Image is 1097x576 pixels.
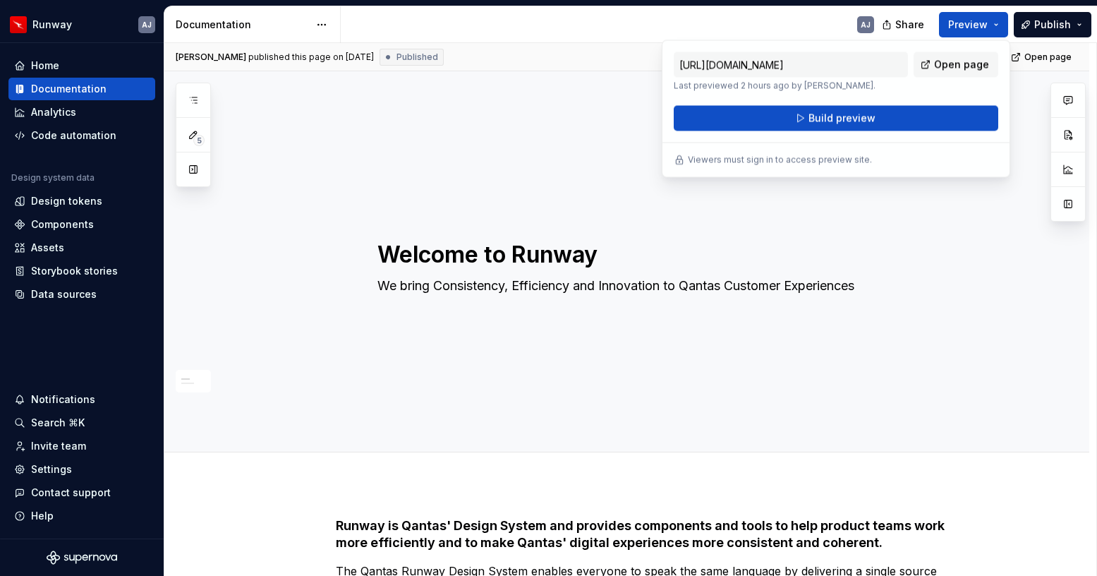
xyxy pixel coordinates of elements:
[11,172,95,184] div: Design system data
[8,236,155,259] a: Assets
[8,458,155,481] a: Settings
[31,287,97,301] div: Data sources
[31,416,85,430] div: Search ⌘K
[1034,18,1071,32] span: Publish
[8,124,155,147] a: Code automation
[31,486,111,500] div: Contact support
[8,412,155,434] button: Search ⌘K
[336,517,952,551] h4: Runway is Qantas' Design System and provides components and tools to help product teams work more...
[948,18,988,32] span: Preview
[31,462,72,476] div: Settings
[47,551,117,565] svg: Supernova Logo
[10,16,27,33] img: 6b187050-a3ed-48aa-8485-808e17fcee26.png
[8,101,155,124] a: Analytics
[1014,12,1091,37] button: Publish
[31,392,95,407] div: Notifications
[31,194,102,208] div: Design tokens
[176,52,246,63] span: [PERSON_NAME]
[688,155,872,166] p: Viewers must sign in to access preview site.
[8,481,155,504] button: Contact support
[8,190,155,212] a: Design tokens
[375,238,908,272] textarea: Welcome to Runway
[31,439,86,453] div: Invite team
[8,54,155,77] a: Home
[248,52,374,63] div: published this page on [DATE]
[808,112,875,126] span: Build preview
[31,264,118,278] div: Storybook stories
[8,283,155,306] a: Data sources
[31,128,116,143] div: Code automation
[1007,47,1078,67] a: Open page
[1024,52,1072,63] span: Open page
[31,509,54,523] div: Help
[861,19,871,30] div: AJ
[31,217,94,232] div: Components
[31,241,64,255] div: Assets
[8,505,155,527] button: Help
[142,19,152,30] div: AJ
[914,52,998,78] a: Open page
[176,18,309,32] div: Documentation
[674,106,998,131] button: Build preview
[31,59,59,73] div: Home
[31,105,76,119] div: Analytics
[875,12,933,37] button: Share
[8,78,155,100] a: Documentation
[895,18,924,32] span: Share
[193,135,205,146] span: 5
[939,12,1008,37] button: Preview
[8,388,155,411] button: Notifications
[8,260,155,282] a: Storybook stories
[32,18,72,32] div: Runway
[3,9,161,40] button: RunwayAJ
[375,275,908,297] textarea: We bring Consistency, Efficiency and Innovation to Qantas Customer Experiences
[8,435,155,457] a: Invite team
[396,52,438,63] span: Published
[674,80,908,92] p: Last previewed 2 hours ago by [PERSON_NAME].
[31,82,107,96] div: Documentation
[934,58,989,72] span: Open page
[8,213,155,236] a: Components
